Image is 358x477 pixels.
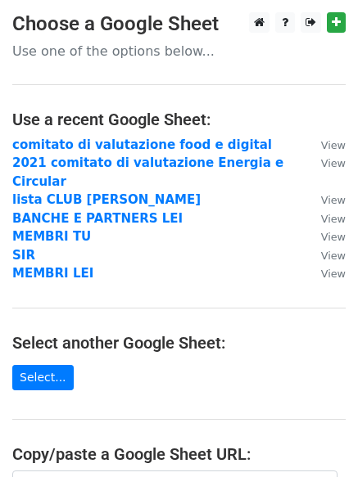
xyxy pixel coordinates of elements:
a: View [305,229,346,244]
a: MEMBRI LEI [12,266,93,281]
a: View [305,248,346,263]
a: View [305,192,346,207]
a: Select... [12,365,74,390]
small: View [321,231,346,243]
a: SIR [12,248,35,263]
p: Use one of the options below... [12,43,346,60]
small: View [321,157,346,169]
a: 2021 comitato di valutazione Energia e Circular [12,155,283,189]
a: comitato di valutazione food e digital [12,137,272,152]
h3: Choose a Google Sheet [12,12,346,36]
h4: Use a recent Google Sheet: [12,110,346,129]
small: View [321,250,346,262]
a: View [305,137,346,152]
a: lista CLUB [PERSON_NAME] [12,192,201,207]
a: MEMBRI TU [12,229,91,244]
iframe: Chat Widget [276,398,358,477]
small: View [321,139,346,151]
h4: Copy/paste a Google Sheet URL: [12,444,346,464]
small: View [321,268,346,280]
small: View [321,194,346,206]
a: BANCHE E PARTNERS LEI [12,211,183,226]
a: View [305,266,346,281]
a: View [305,211,346,226]
a: View [305,155,346,170]
h4: Select another Google Sheet: [12,333,346,353]
small: View [321,213,346,225]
